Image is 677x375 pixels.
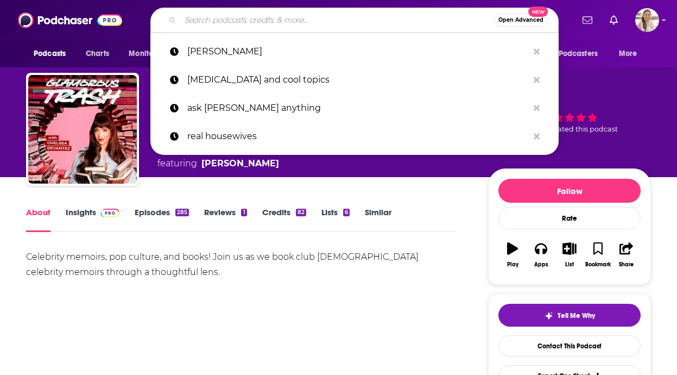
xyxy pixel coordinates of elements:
[157,157,303,170] span: featuring
[135,207,189,232] a: Episodes285
[150,94,559,122] a: ask [PERSON_NAME] anything
[534,261,548,268] div: Apps
[175,209,189,216] div: 285
[635,8,659,32] img: User Profile
[498,335,641,357] a: Contact This Podcast
[498,207,641,229] div: Rate
[26,249,457,280] div: Celebrity memoirs, pop culture, and books! Join us as we book club [DEMOGRAPHIC_DATA] celebrity m...
[100,209,119,217] img: Podchaser Pro
[605,11,622,29] a: Show notifications dropdown
[187,122,528,151] p: real housewives
[190,145,192,155] span: ,
[28,75,137,184] img: Glamorous Trash: A Celebrity Memoir Podcast
[619,46,637,61] span: More
[321,207,350,232] a: Lists6
[565,261,574,268] div: List
[612,235,641,274] button: Share
[150,37,559,66] a: [PERSON_NAME]
[157,144,303,170] div: An podcast
[635,8,659,32] span: Logged in as acquavie
[498,304,641,327] button: tell me why sparkleTell Me Why
[498,179,641,203] button: Follow
[26,43,80,64] button: open menu
[498,17,543,23] span: Open Advanced
[150,122,559,151] a: real housewives
[493,14,548,27] button: Open AdvancedNew
[204,207,246,232] a: Reviews1
[219,145,236,155] span: and
[34,46,66,61] span: Podcasts
[187,66,528,94] p: hot flashes and cool topics
[365,207,391,232] a: Similar
[296,209,306,216] div: 82
[86,46,109,61] span: Charts
[26,207,50,232] a: About
[18,10,122,30] img: Podchaser - Follow, Share and Rate Podcasts
[187,37,528,66] p: abbey sharp
[488,83,651,151] div: 4 peoplerated this podcast
[66,207,119,232] a: InsightsPodchaser Pro
[129,46,167,61] span: Monitoring
[187,94,528,122] p: ask kati anything
[79,43,116,64] a: Charts
[150,66,559,94] a: [MEDICAL_DATA] and cool topics
[201,157,279,170] a: [PERSON_NAME]
[555,125,618,133] span: rated this podcast
[539,43,613,64] button: open menu
[546,46,598,61] span: For Podcasters
[528,7,548,17] span: New
[121,43,181,64] button: open menu
[507,261,518,268] div: Play
[498,235,527,274] button: Play
[585,261,611,268] div: Bookmark
[172,145,190,155] a: Arts
[584,235,612,274] button: Bookmark
[236,145,268,155] a: Society
[180,11,493,29] input: Search podcasts, credits, & more...
[619,261,634,268] div: Share
[241,209,246,216] div: 1
[578,11,597,29] a: Show notifications dropdown
[192,145,219,155] a: Books
[635,8,659,32] button: Show profile menu
[545,311,553,320] img: tell me why sparkle
[558,311,595,320] span: Tell Me Why
[555,235,584,274] button: List
[611,43,651,64] button: open menu
[343,209,350,216] div: 6
[527,235,555,274] button: Apps
[262,207,306,232] a: Credits82
[150,8,559,33] div: Search podcasts, credits, & more...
